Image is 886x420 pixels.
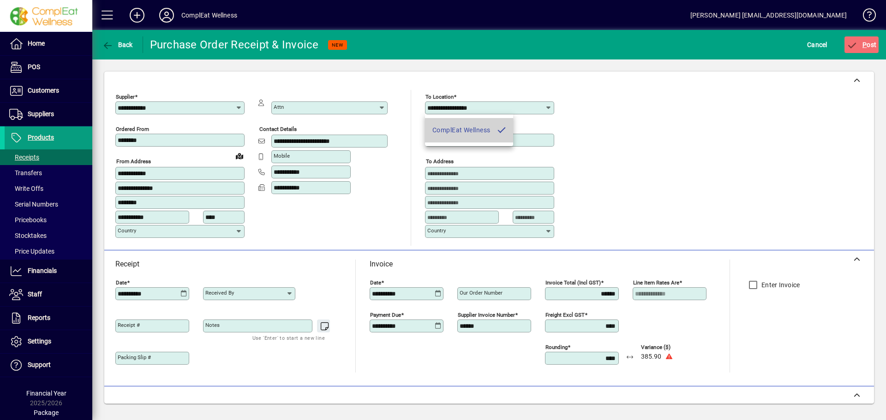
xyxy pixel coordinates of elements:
span: Stocktakes [9,232,47,239]
mat-label: Deliver To [425,126,449,132]
span: 385.90 [641,353,661,361]
mat-label: Supplier [116,94,135,100]
a: Serial Numbers [5,196,92,212]
span: ost [847,41,877,48]
span: Customers [28,87,59,94]
div: Purchase Order Receipt & Invoice [150,37,319,52]
a: Transfers [5,165,92,181]
mat-label: Mobile [274,153,290,159]
mat-label: Payment due [370,312,401,318]
button: Add [122,7,152,24]
span: Variance ($) [641,344,696,350]
mat-label: Receipt # [118,322,140,328]
span: Suppliers [28,110,54,118]
span: Pricebooks [9,216,47,224]
span: Products [28,134,54,141]
span: Cancel [807,37,827,52]
span: Support [28,361,51,368]
a: Customers [5,79,92,102]
mat-label: Received by [205,290,234,296]
a: View on map [232,148,247,163]
span: Settings [28,337,51,345]
a: Suppliers [5,103,92,126]
app-page-header-button: Back [92,36,143,53]
button: Back [100,36,135,53]
div: [PERSON_NAME] [EMAIL_ADDRESS][DOMAIN_NAME] [690,8,847,23]
mat-label: Attn [274,104,284,110]
a: Support [5,354,92,377]
span: Package [34,409,59,416]
span: Back [102,41,133,48]
mat-label: Freight excl GST [545,312,585,318]
a: Knowledge Base [856,2,874,32]
mat-label: Country [427,227,446,234]
mat-label: Notes [205,322,220,328]
span: P [862,41,867,48]
button: Cancel [805,36,830,53]
a: Staff [5,283,92,306]
mat-label: Invoice Total (incl GST) [545,279,601,286]
a: Stocktakes [5,228,92,243]
a: Receipts [5,149,92,165]
mat-label: Date [116,279,127,286]
a: Reports [5,307,92,330]
a: Financials [5,260,92,283]
span: Transfers [9,169,42,177]
a: Write Offs [5,181,92,196]
a: Pricebooks [5,212,92,228]
a: Price Updates [5,243,92,259]
span: Financials [28,267,57,274]
mat-label: To location [425,94,454,100]
button: Profile [152,7,181,24]
span: Receipts [9,154,39,161]
span: POS [28,63,40,71]
span: Home [28,40,45,47]
span: Reports [28,314,50,321]
a: POS [5,56,92,79]
span: Financial Year [26,390,66,397]
span: Serial Numbers [9,201,58,208]
a: Settings [5,330,92,353]
mat-label: Country [118,227,136,234]
mat-label: Supplier invoice number [458,312,515,318]
span: NEW [332,42,343,48]
span: Staff [28,290,42,298]
label: Enter Invoice [760,280,800,290]
mat-label: Line item rates are [633,279,679,286]
a: Home [5,32,92,55]
mat-label: Ordered from [116,126,149,132]
span: Write Offs [9,185,43,192]
mat-label: Our order number [460,290,503,296]
span: Price Updates [9,248,54,255]
mat-label: Packing Slip # [118,354,151,361]
div: ComplEat Wellness [181,8,237,23]
button: Post [844,36,879,53]
mat-label: Date [370,279,381,286]
mat-hint: Use 'Enter' to start a new line [252,332,325,343]
mat-label: Rounding [545,344,568,350]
